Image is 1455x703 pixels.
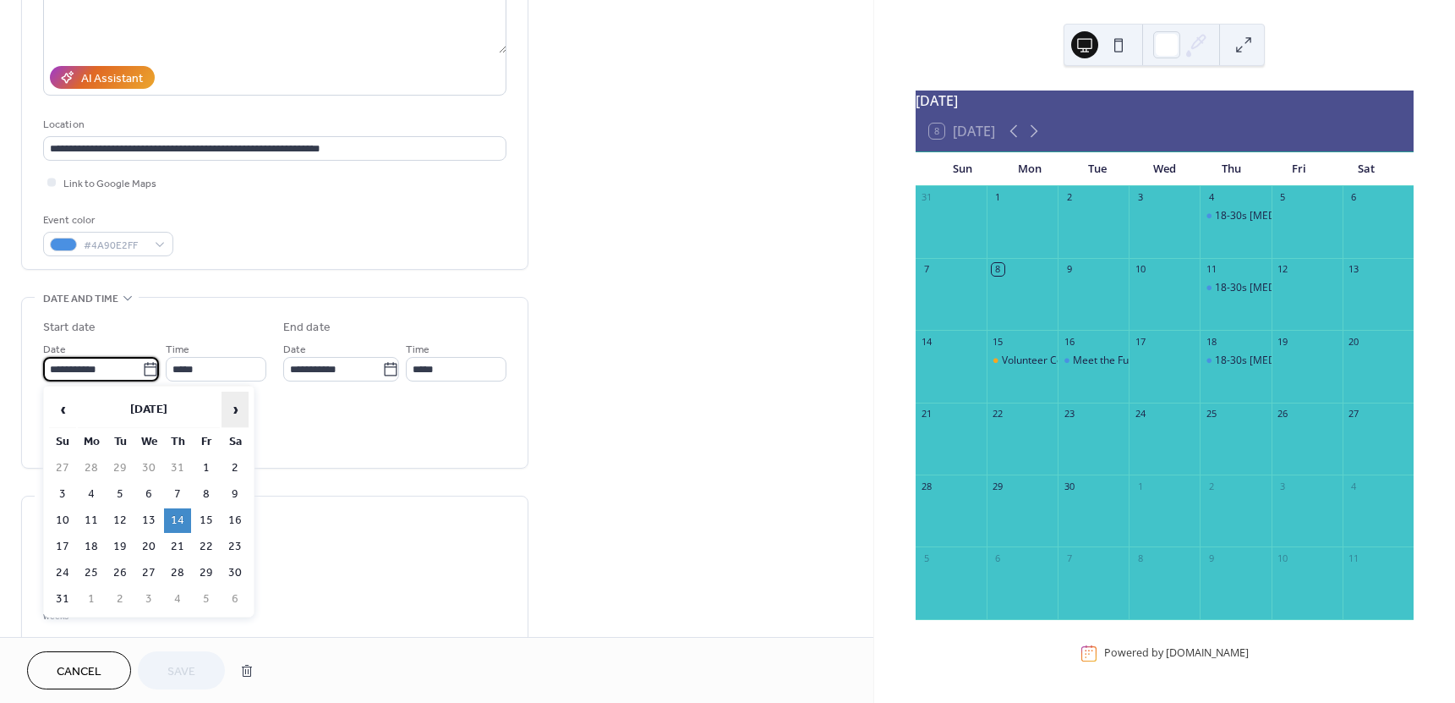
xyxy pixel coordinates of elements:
div: 13 [1348,263,1360,276]
td: 16 [222,508,249,533]
th: Fr [193,430,220,454]
td: 28 [78,456,105,481]
td: 15 [193,508,220,533]
td: 5 [107,482,134,507]
div: 30 [1063,480,1075,492]
td: 11 [78,508,105,533]
span: Date [43,341,66,359]
th: Th [164,430,191,454]
div: 5 [1277,191,1289,204]
th: Tu [107,430,134,454]
td: 31 [164,456,191,481]
td: 27 [135,561,162,585]
td: 30 [222,561,249,585]
div: 18-30s Peer Support Group [1200,354,1271,368]
div: 10 [1134,263,1146,276]
div: Sat [1332,152,1400,186]
div: 11 [1205,263,1217,276]
div: 7 [1063,552,1075,564]
div: 16 [1063,335,1075,348]
div: 1 [992,191,1004,204]
td: 7 [164,482,191,507]
td: 23 [222,535,249,559]
th: Mo [78,430,105,454]
td: 13 [135,508,162,533]
td: 2 [107,587,134,612]
td: 8 [193,482,220,507]
div: Start date [43,319,96,337]
div: 9 [1063,263,1075,276]
div: 9 [1205,552,1217,564]
div: End date [283,319,331,337]
td: 3 [49,482,76,507]
div: 20 [1348,335,1360,348]
div: 18-30s [MEDICAL_DATA] Group [1215,354,1364,368]
div: 2 [1063,191,1075,204]
td: 5 [193,587,220,612]
span: Date and time [43,290,118,308]
div: 18-30s [MEDICAL_DATA] Group [1215,209,1364,223]
td: 25 [78,561,105,585]
td: 18 [78,535,105,559]
span: › [222,393,248,426]
td: 10 [49,508,76,533]
td: 22 [193,535,220,559]
th: Su [49,430,76,454]
div: 25 [1205,408,1217,420]
div: Meet the Funders [1058,354,1129,368]
td: 27 [49,456,76,481]
div: 8 [992,263,1004,276]
div: 4 [1348,480,1360,492]
span: Time [406,341,429,359]
span: #4A90E2FF [84,237,146,255]
div: 18-30s [MEDICAL_DATA] Group [1215,281,1364,295]
th: Sa [222,430,249,454]
th: We [135,430,162,454]
div: Location [43,116,503,134]
div: 17 [1134,335,1146,348]
div: 26 [1277,408,1289,420]
div: 6 [1348,191,1360,204]
div: 10 [1277,552,1289,564]
div: 3 [1134,191,1146,204]
th: [DATE] [78,392,220,428]
div: Volunteer Coffee Morning [1002,354,1124,368]
div: Event color [43,211,170,229]
div: 23 [1063,408,1075,420]
span: Link to Google Maps [63,175,156,193]
div: 15 [992,335,1004,348]
div: 29 [992,480,1004,492]
td: 14 [164,508,191,533]
td: 20 [135,535,162,559]
div: 18 [1205,335,1217,348]
td: 31 [49,587,76,612]
div: 4 [1205,191,1217,204]
div: 1 [1134,480,1146,492]
td: 2 [222,456,249,481]
div: 11 [1348,552,1360,564]
div: [DATE] [916,91,1414,111]
div: AI Assistant [81,70,143,88]
div: 2 [1205,480,1217,492]
span: Time [166,341,189,359]
div: 24 [1134,408,1146,420]
div: 27 [1348,408,1360,420]
div: 31 [921,191,933,204]
div: 14 [921,335,933,348]
td: 26 [107,561,134,585]
td: 29 [107,456,134,481]
div: 6 [992,552,1004,564]
td: 24 [49,561,76,585]
div: Tue [1064,152,1131,186]
button: Cancel [27,651,131,689]
td: 1 [193,456,220,481]
span: Cancel [57,663,101,681]
div: 18-30s Peer Support Group [1200,209,1271,223]
a: [DOMAIN_NAME] [1166,646,1249,661]
td: 21 [164,535,191,559]
td: 30 [135,456,162,481]
div: Volunteer Coffee Morning [987,354,1058,368]
div: 12 [1277,263,1289,276]
td: 3 [135,587,162,612]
